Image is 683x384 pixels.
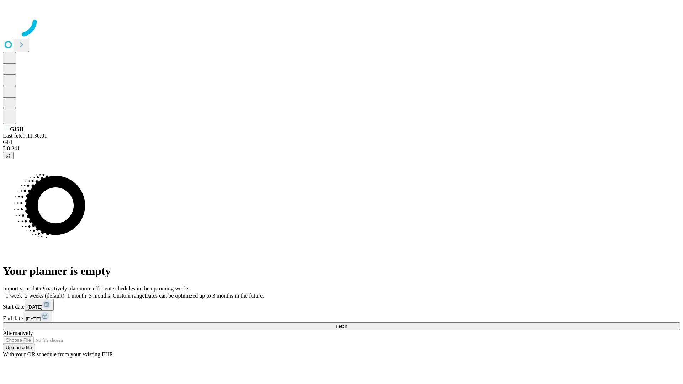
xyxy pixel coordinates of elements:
[3,133,47,139] span: Last fetch: 11:36:01
[3,286,41,292] span: Import your data
[6,293,22,299] span: 1 week
[3,139,680,145] div: GEI
[3,145,680,152] div: 2.0.241
[25,293,64,299] span: 2 weeks (default)
[3,330,33,336] span: Alternatively
[6,153,11,158] span: @
[10,126,23,132] span: GJSH
[67,293,86,299] span: 1 month
[3,299,680,311] div: Start date
[27,304,42,310] span: [DATE]
[41,286,191,292] span: Proactively plan more efficient schedules in the upcoming weeks.
[3,351,113,357] span: With your OR schedule from your existing EHR
[335,324,347,329] span: Fetch
[3,265,680,278] h1: Your planner is empty
[3,344,35,351] button: Upload a file
[89,293,110,299] span: 3 months
[113,293,144,299] span: Custom range
[3,311,680,322] div: End date
[26,316,41,321] span: [DATE]
[3,152,14,159] button: @
[145,293,264,299] span: Dates can be optimized up to 3 months in the future.
[25,299,54,311] button: [DATE]
[23,311,52,322] button: [DATE]
[3,322,680,330] button: Fetch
